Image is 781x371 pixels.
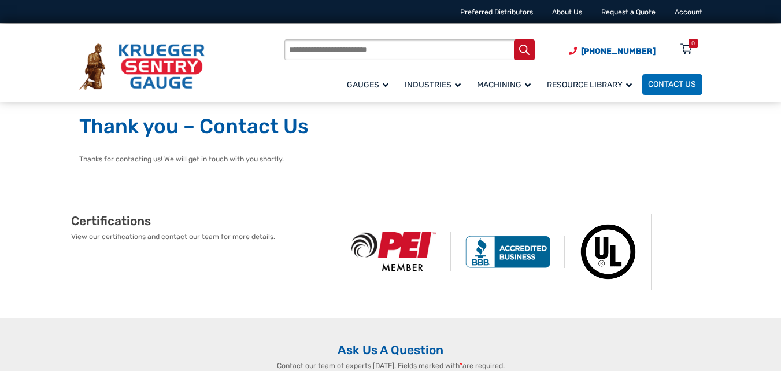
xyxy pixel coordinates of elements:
[691,39,695,48] div: 0
[71,214,338,229] h2: Certifications
[569,45,656,57] a: Phone Number (920) 434-8860
[675,8,702,16] a: Account
[581,46,656,56] span: [PHONE_NUMBER]
[71,232,338,242] p: View our certifications and contact our team for more details.
[405,80,461,90] span: Industries
[337,232,451,271] img: PEI Member
[601,8,656,16] a: Request a Quote
[541,72,642,96] a: Resource Library
[79,43,205,90] img: Krueger Sentry Gauge
[547,80,632,90] span: Resource Library
[79,114,702,139] h1: Thank you – Contact Us
[79,343,702,358] h2: Ask Us A Question
[79,154,702,164] p: Thanks for contacting us! We will get in touch with you shortly.
[451,236,565,268] img: BBB
[399,72,471,96] a: Industries
[471,72,541,96] a: Machining
[341,72,399,96] a: Gauges
[477,80,531,90] span: Machining
[226,361,555,371] p: Contact our team of experts [DATE]. Fields marked with are required.
[648,80,696,90] span: Contact Us
[552,8,582,16] a: About Us
[347,80,388,90] span: Gauges
[642,74,702,95] a: Contact Us
[460,8,533,16] a: Preferred Distributors
[565,214,652,290] img: Underwriters Laboratories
